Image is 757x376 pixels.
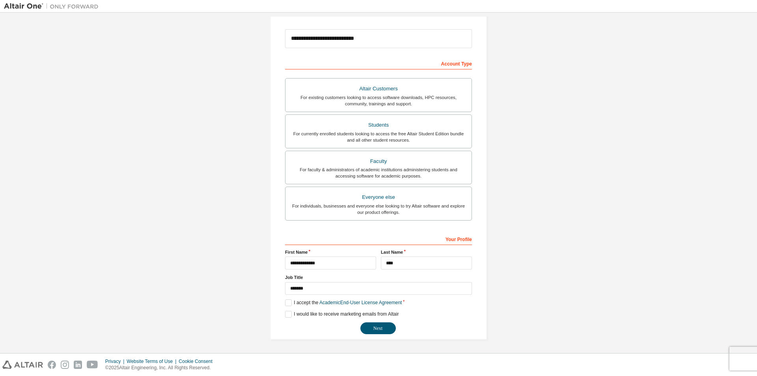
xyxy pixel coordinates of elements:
[4,2,103,10] img: Altair One
[290,131,467,143] div: For currently enrolled students looking to access the free Altair Student Edition bundle and all ...
[2,361,43,369] img: altair_logo.svg
[285,274,472,281] label: Job Title
[290,120,467,131] div: Students
[319,300,402,305] a: Academic End-User License Agreement
[381,249,472,255] label: Last Name
[285,232,472,245] div: Your Profile
[290,156,467,167] div: Faculty
[290,166,467,179] div: For faculty & administrators of academic institutions administering students and accessing softwa...
[290,94,467,107] div: For existing customers looking to access software downloads, HPC resources, community, trainings ...
[105,358,127,365] div: Privacy
[285,311,399,318] label: I would like to receive marketing emails from Altair
[74,361,82,369] img: linkedin.svg
[127,358,179,365] div: Website Terms of Use
[179,358,217,365] div: Cookie Consent
[290,83,467,94] div: Altair Customers
[105,365,217,371] p: © 2025 Altair Engineering, Inc. All Rights Reserved.
[285,57,472,69] div: Account Type
[61,361,69,369] img: instagram.svg
[285,299,402,306] label: I accept the
[290,203,467,215] div: For individuals, businesses and everyone else looking to try Altair software and explore our prod...
[48,361,56,369] img: facebook.svg
[87,361,98,369] img: youtube.svg
[360,322,396,334] button: Next
[290,192,467,203] div: Everyone else
[285,249,376,255] label: First Name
